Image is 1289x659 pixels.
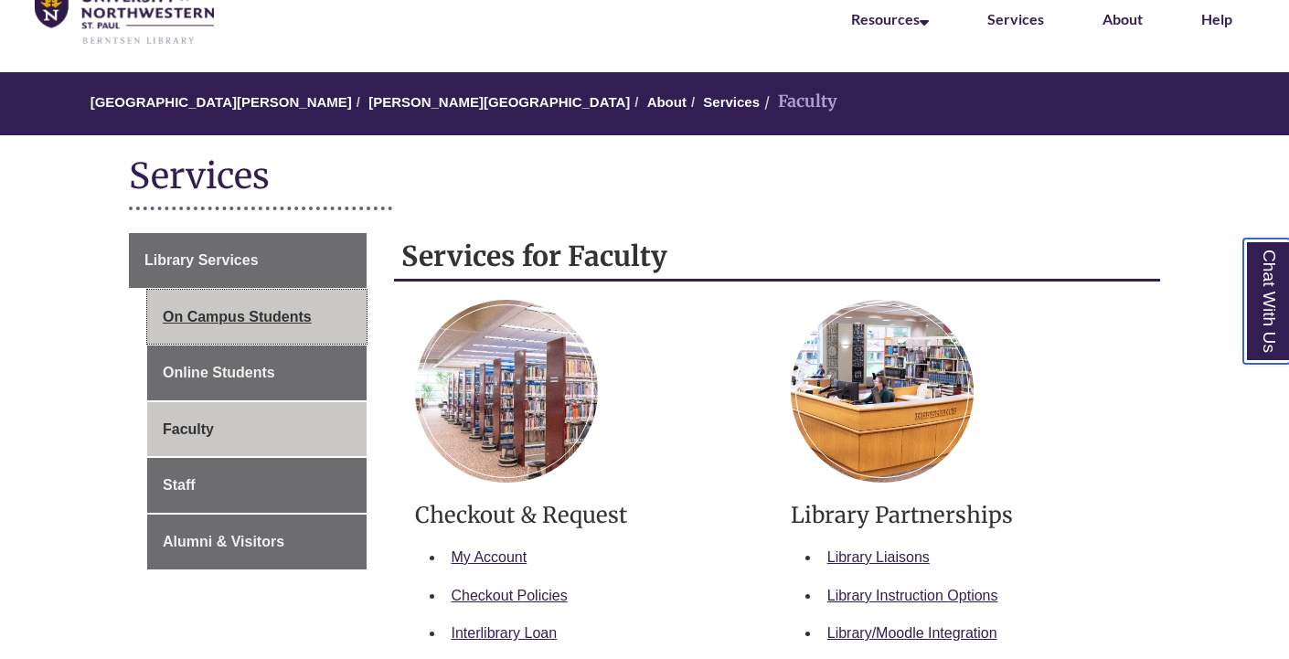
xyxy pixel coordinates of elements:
[760,89,837,115] li: Faculty
[851,10,929,27] a: Resources
[827,549,930,565] a: Library Liaisons
[1103,10,1143,27] a: About
[147,458,367,513] a: Staff
[452,625,558,641] a: Interlibrary Loan
[827,625,997,641] a: Library/Moodle Integration
[147,515,367,569] a: Alumni & Visitors
[791,501,1139,529] h3: Library Partnerships
[987,10,1044,27] a: Services
[452,549,527,565] a: My Account
[147,345,367,400] a: Online Students
[452,588,568,603] a: Checkout Policies
[703,94,760,110] a: Services
[129,233,367,288] a: Library Services
[147,290,367,345] a: On Campus Students
[368,94,630,110] a: [PERSON_NAME][GEOGRAPHIC_DATA]
[1201,10,1232,27] a: Help
[144,252,259,268] span: Library Services
[129,233,367,569] div: Guide Page Menu
[647,94,687,110] a: About
[827,588,998,603] a: Library Instruction Options
[147,402,367,457] a: Faculty
[415,501,763,529] h3: Checkout & Request
[129,154,1160,202] h1: Services
[91,94,352,110] a: [GEOGRAPHIC_DATA][PERSON_NAME]
[394,233,1161,282] h2: Services for Faculty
